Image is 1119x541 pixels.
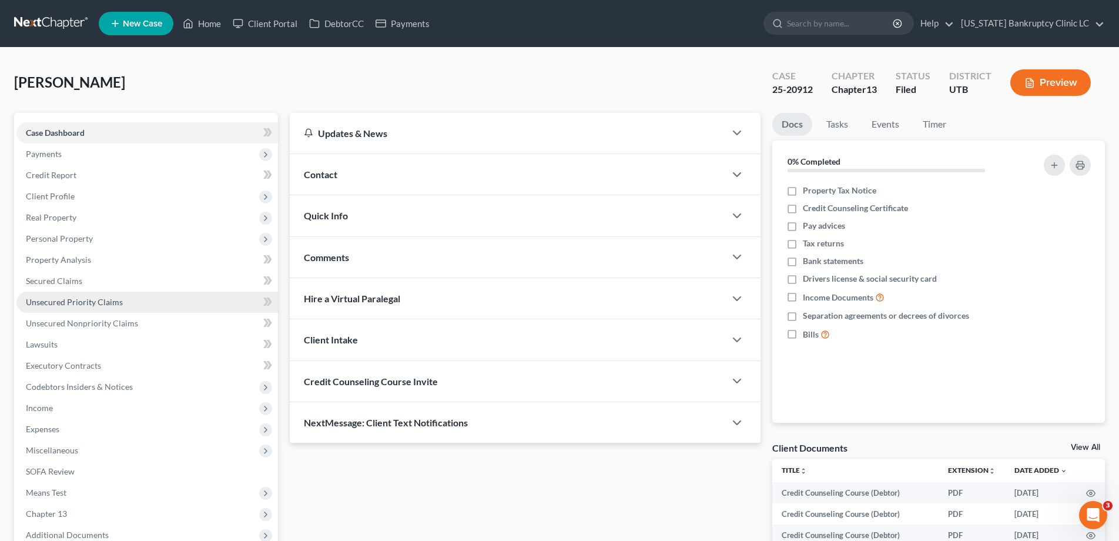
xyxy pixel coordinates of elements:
span: Quick Info [304,210,348,221]
span: 3 [1103,501,1113,510]
span: Hire a Virtual Paralegal [304,293,400,304]
span: Lawsuits [26,339,58,349]
div: Client Documents [772,442,847,454]
div: Status [896,69,930,83]
span: Personal Property [26,233,93,243]
span: Credit Counseling Course Invite [304,376,438,387]
span: Bank statements [803,255,863,267]
span: Real Property [26,212,76,222]
span: New Case [123,19,162,28]
a: Executory Contracts [16,355,278,376]
a: Date Added expand_more [1014,466,1067,475]
span: Miscellaneous [26,445,78,455]
button: Preview [1010,69,1091,96]
span: Bills [803,329,819,340]
span: Unsecured Priority Claims [26,297,123,307]
i: unfold_more [989,467,996,475]
input: Search by name... [787,12,894,34]
span: Separation agreements or decrees of divorces [803,310,969,322]
a: Unsecured Priority Claims [16,292,278,313]
span: Contact [304,169,337,180]
span: Client Intake [304,334,358,345]
div: Chapter [832,83,877,96]
a: Case Dashboard [16,122,278,143]
span: SOFA Review [26,466,75,476]
a: Extensionunfold_more [948,466,996,475]
span: Comments [304,252,349,263]
a: Lawsuits [16,334,278,355]
span: Income Documents [803,292,873,303]
span: Secured Claims [26,276,82,286]
span: Means Test [26,487,66,497]
a: Titleunfold_more [782,466,807,475]
span: Credit Counseling Certificate [803,202,908,214]
strong: 0% Completed [788,156,840,166]
span: Expenses [26,424,59,434]
span: NextMessage: Client Text Notifications [304,417,468,428]
a: View All [1071,443,1100,452]
td: PDF [939,503,1005,525]
span: Tax returns [803,238,844,249]
td: Credit Counseling Course (Debtor) [772,482,939,503]
a: Unsecured Nonpriority Claims [16,313,278,334]
a: Home [177,13,227,34]
td: Credit Counseling Course (Debtor) [772,503,939,525]
div: Case [772,69,813,83]
span: Chapter 13 [26,509,67,519]
span: Credit Report [26,170,76,180]
a: Secured Claims [16,270,278,292]
span: Payments [26,149,62,159]
iframe: Intercom live chat [1079,501,1107,529]
div: Filed [896,83,930,96]
span: Property Tax Notice [803,185,876,196]
a: Events [862,113,909,136]
a: DebtorCC [303,13,370,34]
a: Credit Report [16,165,278,186]
span: Additional Documents [26,530,109,540]
td: [DATE] [1005,503,1077,525]
div: District [949,69,991,83]
span: Client Profile [26,191,75,201]
a: Client Portal [227,13,303,34]
span: Drivers license & social security card [803,273,937,285]
a: Payments [370,13,435,34]
span: Income [26,403,53,413]
div: 25-20912 [772,83,813,96]
i: unfold_more [800,467,807,475]
a: [US_STATE] Bankruptcy Clinic LC [955,13,1104,34]
span: 13 [866,84,877,95]
i: expand_more [1060,467,1067,475]
div: Chapter [832,69,877,83]
a: Timer [913,113,956,136]
span: Pay advices [803,220,845,232]
span: Case Dashboard [26,128,85,138]
span: [PERSON_NAME] [14,74,125,91]
td: [DATE] [1005,482,1077,503]
a: Tasks [817,113,857,136]
a: Help [914,13,954,34]
div: UTB [949,83,991,96]
span: Codebtors Insiders & Notices [26,382,133,392]
span: Property Analysis [26,255,91,265]
a: Docs [772,113,812,136]
a: Property Analysis [16,249,278,270]
span: Unsecured Nonpriority Claims [26,318,138,328]
td: PDF [939,482,1005,503]
div: Updates & News [304,127,711,139]
a: SOFA Review [16,461,278,482]
span: Executory Contracts [26,360,101,370]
